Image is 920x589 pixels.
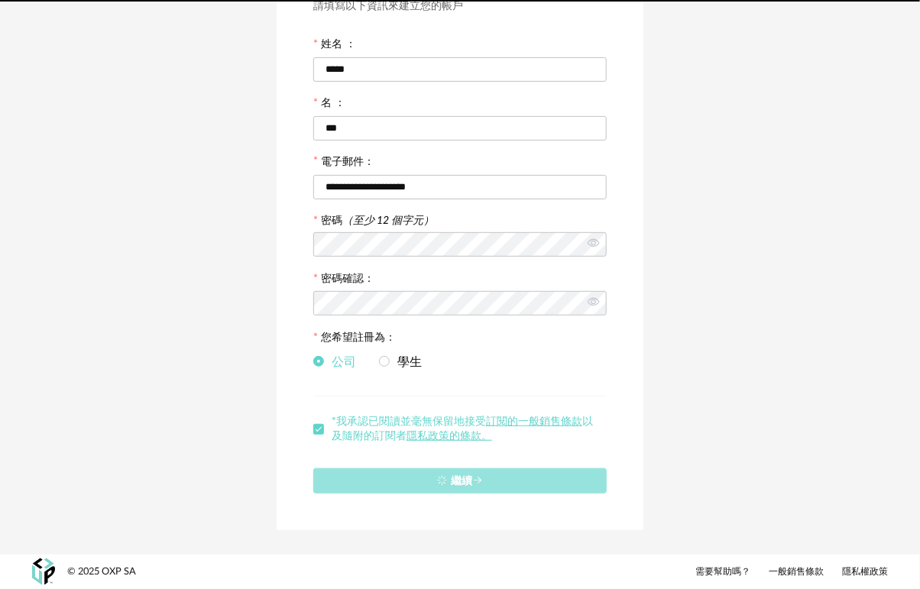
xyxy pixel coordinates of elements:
[342,431,407,442] font: 隨附的訂閱者
[695,567,750,576] font: 需要幫助嗎？
[332,356,356,368] font: 公司
[321,215,342,226] font: 密碼
[695,566,750,578] a: 需要幫助嗎？
[321,274,374,285] font: 密碼確認：
[769,567,824,576] font: 一般銷售條款
[842,567,888,576] font: 隱私權政策
[32,558,55,585] img: 氧化磷酸化
[332,416,486,427] font: *我承認已閱讀並毫無保留地接受
[842,566,888,578] a: 隱私權政策
[407,431,492,442] a: 隱私政策的條款。
[321,98,345,108] font: 名 ：
[321,40,356,50] font: 姓名 ：
[321,157,374,167] font: 電子郵件：
[486,416,582,427] a: 訂閱的一般銷售條款
[321,333,396,344] font: 您希望註冊為：
[769,566,824,578] a: 一般銷售條款
[397,356,422,368] font: 學生
[342,215,434,226] font: （至少 12 個字元）
[67,567,136,576] font: © 2025 OXP SA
